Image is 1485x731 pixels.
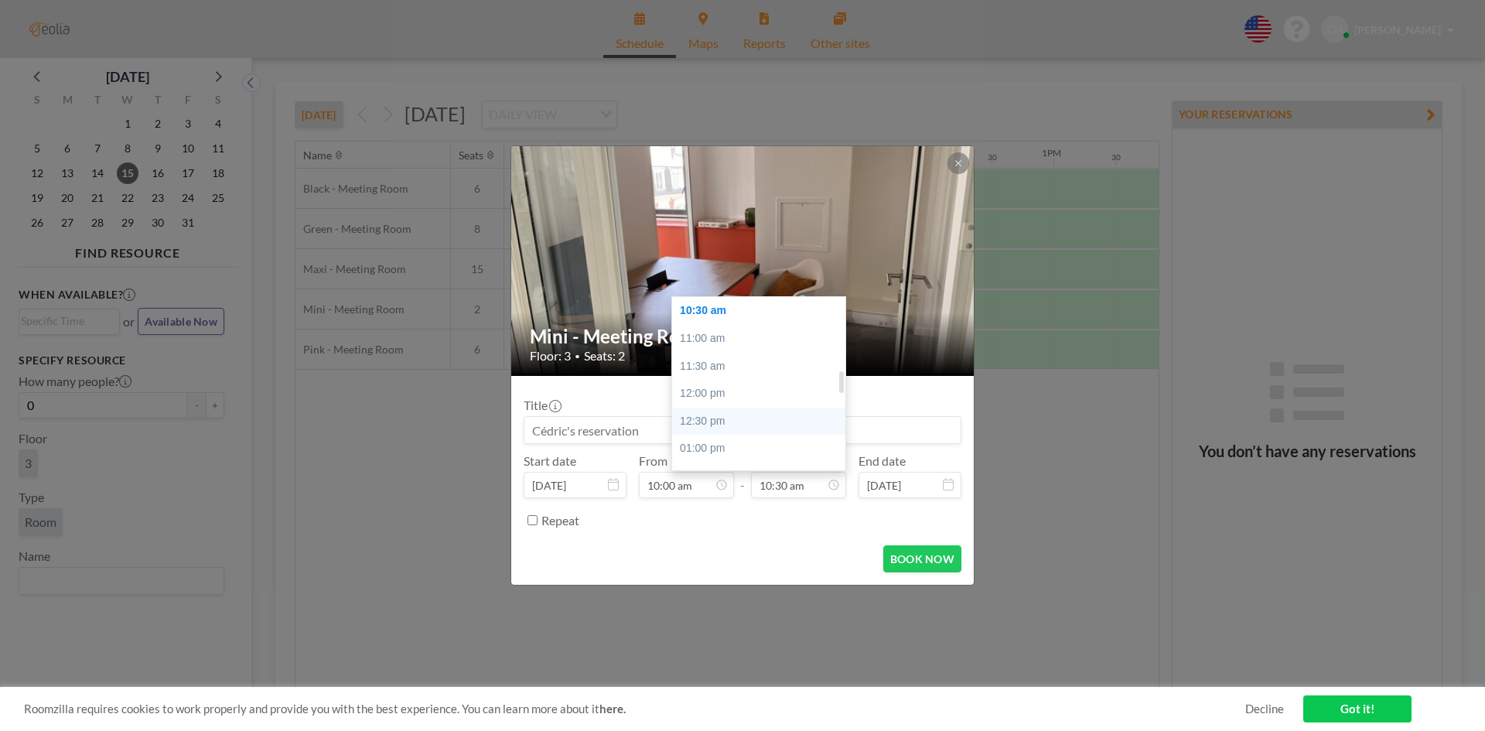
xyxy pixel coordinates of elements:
a: Decline [1245,702,1284,716]
div: 01:00 pm [672,435,853,463]
label: Title [524,398,560,413]
div: 12:30 pm [672,408,853,436]
span: Roomzilla requires cookies to work properly and provide you with the best experience. You can lea... [24,702,1245,716]
div: 11:00 am [672,325,853,353]
h2: Mini - Meeting Room [530,325,957,348]
div: 11:30 am [672,353,853,381]
span: Seats: 2 [584,348,625,364]
div: 01:30 pm [672,463,853,490]
label: From [639,453,667,469]
span: Floor: 3 [530,348,571,364]
div: 10:30 am [672,297,853,325]
img: 537.jpg [511,87,975,435]
span: • [575,350,580,362]
input: Cédric's reservation [524,417,961,443]
a: Got it! [1303,695,1412,722]
label: Start date [524,453,576,469]
button: BOOK NOW [883,545,961,572]
label: End date [859,453,906,469]
div: 12:00 pm [672,380,853,408]
a: here. [599,702,626,716]
span: - [740,459,745,493]
label: Repeat [541,513,579,528]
